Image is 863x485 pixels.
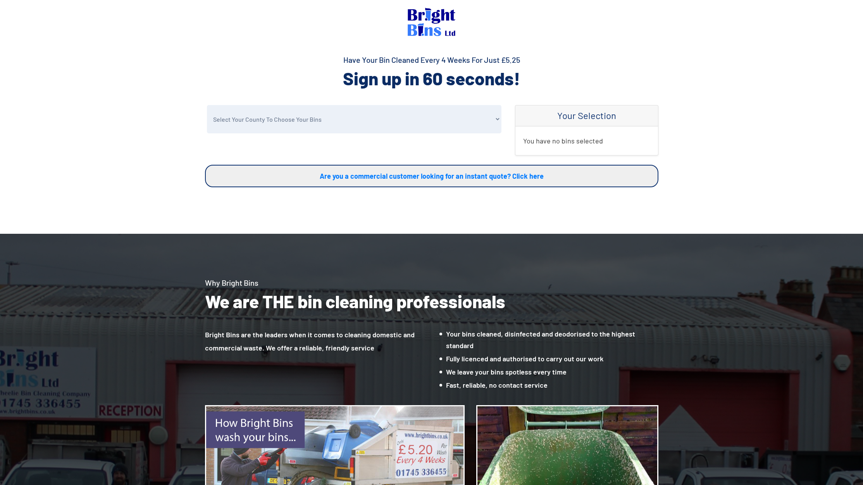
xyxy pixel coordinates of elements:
[205,328,432,354] p: Bright Bins are the leaders when it comes to cleaning domestic and commercial waste. We offer a r...
[205,290,658,313] h2: We are THE bin cleaning professionals
[205,67,658,90] h2: Sign up in 60 seconds!
[439,366,658,378] li: We leave your bins spotless every time
[439,353,658,364] li: Fully licenced and authorised to carry out our work
[523,134,650,147] p: You have no bins selected
[205,165,658,187] a: Are you a commercial customer looking for an instant quote? Click here
[439,328,658,351] li: Your bins cleaned, disinfected and deodorised to the highest standard
[205,54,658,65] h4: Have Your Bin Cleaned Every 4 Weeks For Just £5.25
[205,277,658,288] h4: Why Bright Bins
[439,379,658,391] li: Fast, reliable, no contact service
[523,110,650,121] h4: Your Selection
